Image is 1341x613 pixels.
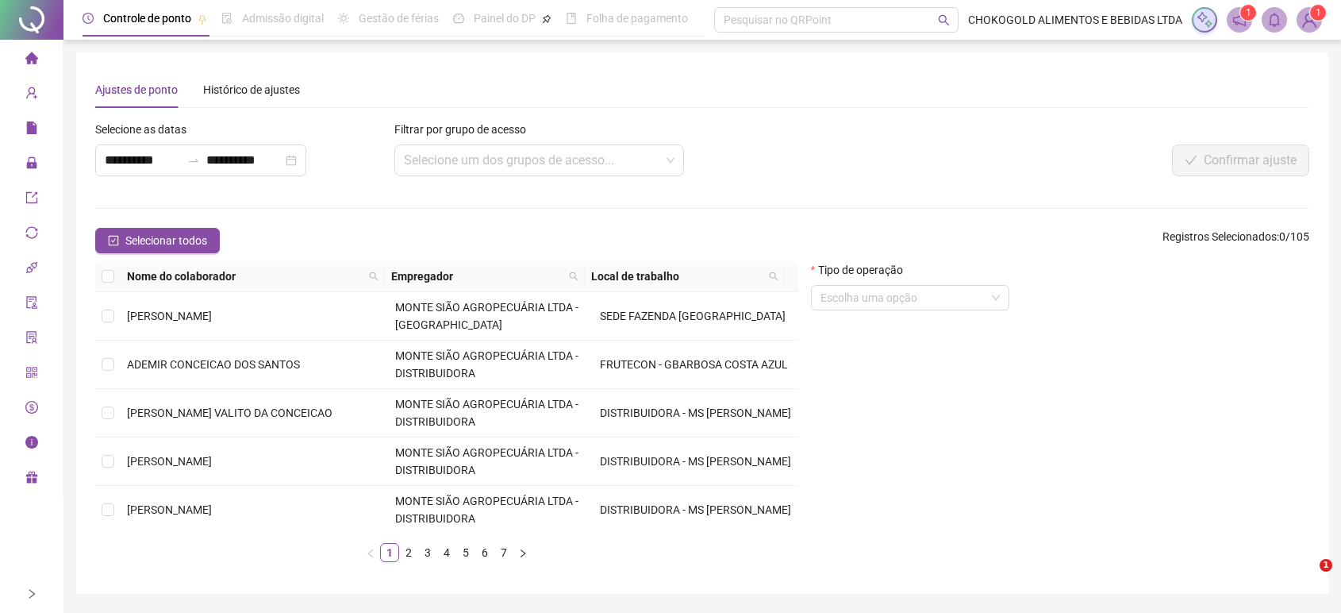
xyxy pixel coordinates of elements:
[95,81,178,98] div: Ajustes de ponto
[400,544,417,561] a: 2
[25,44,38,76] span: home
[361,543,380,562] button: left
[1240,5,1256,21] sup: 1
[395,398,578,428] span: MONTE SIÃO AGROPECUÁRIA LTDA - DISTRIBUIDORA
[968,11,1182,29] span: CHOKOGOLD ALIMENTOS E BEBIDAS LTDA
[25,254,38,286] span: api
[198,14,207,24] span: pushpin
[811,261,913,279] label: Tipo de operação
[600,455,791,468] span: DISTRIBUIDORA - MS [PERSON_NAME]
[566,264,582,288] span: search
[25,394,38,426] span: dollar
[25,114,38,146] span: file
[399,543,418,562] li: 2
[1320,559,1332,572] span: 1
[1162,228,1309,253] span: : 0 / 105
[513,543,532,562] button: right
[395,349,578,380] span: MONTE SIÃO AGROPECUÁRIA LTDA - DISTRIBUIDORA
[369,272,378,281] span: search
[25,79,38,111] span: user-add
[1246,7,1251,18] span: 1
[25,429,38,461] span: info-circle
[391,268,563,285] span: Empregador
[366,264,382,288] span: search
[127,455,212,468] span: [PERSON_NAME]
[25,464,38,495] span: gift
[127,268,363,285] span: Nome do colaborador
[1267,13,1281,27] span: bell
[591,268,763,285] span: Local de trabalho
[766,264,782,288] span: search
[25,184,38,216] span: export
[395,301,578,331] span: MONTE SIÃO AGROPECUÁRIA LTDA - [GEOGRAPHIC_DATA]
[437,543,456,562] li: 4
[25,219,38,251] span: sync
[513,543,532,562] li: Próxima página
[361,543,380,562] li: Página anterior
[456,543,475,562] li: 5
[438,544,455,561] a: 4
[1196,11,1213,29] img: sparkle-icon.fc2bf0ac1784a2077858766a79e2daf3.svg
[338,13,349,24] span: sun
[1297,8,1321,32] img: 14563
[108,235,119,246] span: check-square
[380,543,399,562] li: 1
[769,272,778,281] span: search
[203,81,300,98] div: Histórico de ajustes
[25,289,38,321] span: audit
[395,446,578,476] span: MONTE SIÃO AGROPECUÁRIA LTDA - DISTRIBUIDORA
[103,12,191,25] span: Controle de ponto
[475,543,494,562] li: 6
[474,12,536,25] span: Painel do DP
[1316,7,1321,18] span: 1
[1162,230,1277,243] span: Registros Selecionados
[542,14,551,24] span: pushpin
[569,272,578,281] span: search
[566,13,577,24] span: book
[83,13,94,24] span: clock-circle
[1232,13,1247,27] span: notification
[25,324,38,356] span: solution
[381,544,398,561] a: 1
[125,232,207,249] span: Selecionar todos
[1287,559,1325,597] iframe: Intercom live chat
[495,544,513,561] a: 7
[1310,5,1326,21] sup: Atualize o seu contato no menu Meus Dados
[419,544,436,561] a: 3
[127,503,212,516] span: [PERSON_NAME]
[457,544,475,561] a: 5
[187,154,200,167] span: swap-right
[418,543,437,562] li: 3
[1172,145,1309,176] button: Confirmar ajuste
[600,407,791,419] span: DISTRIBUIDORA - MS [PERSON_NAME]
[25,149,38,181] span: lock
[518,549,528,558] span: right
[586,12,688,25] span: Folha de pagamento
[359,12,439,25] span: Gestão de férias
[600,503,791,516] span: DISTRIBUIDORA - MS [PERSON_NAME]
[127,358,300,371] span: ADEMIR CONCEICAO DOS SANTOS
[221,13,232,24] span: file-done
[127,310,212,322] span: [PERSON_NAME]
[600,358,788,371] span: FRUTECON - GBARBOSA COSTA AZUL
[127,407,332,419] span: [PERSON_NAME] VALITO DA CONCEICAO
[600,310,786,322] span: SEDE FAZENDA [GEOGRAPHIC_DATA]
[242,12,324,25] span: Admissão digital
[494,543,513,562] li: 7
[395,495,578,525] span: MONTE SIÃO AGROPECUÁRIA LTDA - DISTRIBUIDORA
[95,121,197,138] label: Selecione as datas
[366,549,375,558] span: left
[187,154,200,167] span: to
[26,588,37,600] span: right
[394,121,536,138] label: Filtrar por grupo de acesso
[25,359,38,391] span: qrcode
[453,13,464,24] span: dashboard
[476,544,494,561] a: 6
[95,228,220,253] button: Selecionar todos
[938,14,950,26] span: search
